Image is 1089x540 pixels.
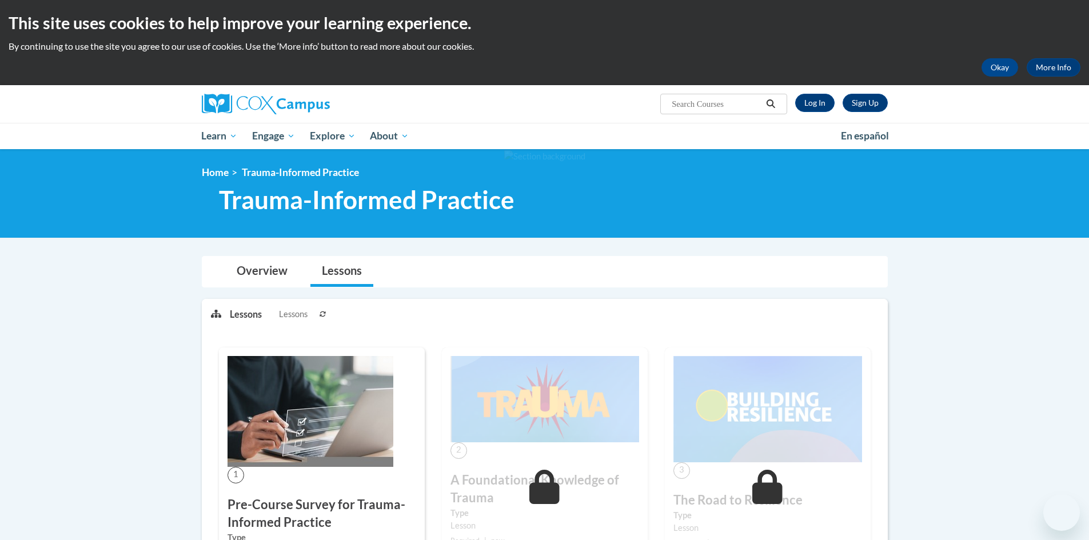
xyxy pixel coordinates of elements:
[795,94,835,112] a: Log In
[450,519,639,532] div: Lesson
[450,356,639,442] img: Course Image
[762,97,779,111] button: Search
[841,130,889,142] span: En español
[982,58,1018,77] button: Okay
[230,308,262,321] p: Lessons
[194,123,245,149] a: Learn
[450,471,639,507] h3: A Foundational Knowledge of Trauma
[310,257,373,287] a: Lessons
[843,94,888,112] a: Register
[450,507,639,519] label: Type
[310,129,356,143] span: Explore
[242,166,359,178] span: Trauma-Informed Practice
[202,166,229,178] a: Home
[201,129,237,143] span: Learn
[228,467,244,483] span: 1
[673,462,690,479] span: 3
[450,442,467,459] span: 2
[9,11,1080,34] h2: This site uses cookies to help improve your learning experience.
[673,509,862,522] label: Type
[671,97,762,111] input: Search Courses
[1027,58,1080,77] a: More Info
[9,40,1080,53] p: By continuing to use the site you agree to our use of cookies. Use the ‘More info’ button to read...
[673,491,862,509] h3: The Road to Resilience
[1043,494,1080,531] iframe: Button to launch messaging window
[252,129,295,143] span: Engage
[228,356,393,467] img: Course Image
[362,123,416,149] a: About
[245,123,302,149] a: Engage
[370,129,409,143] span: About
[202,94,419,114] a: Cox Campus
[219,185,514,215] span: Trauma-Informed Practice
[673,522,862,534] div: Lesson
[833,124,896,148] a: En español
[185,123,905,149] div: Main menu
[228,496,416,531] h3: Pre-Course Survey for Trauma-Informed Practice
[302,123,363,149] a: Explore
[504,150,585,163] img: Section background
[279,308,308,321] span: Lessons
[202,94,330,114] img: Cox Campus
[673,356,862,462] img: Course Image
[225,257,299,287] a: Overview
